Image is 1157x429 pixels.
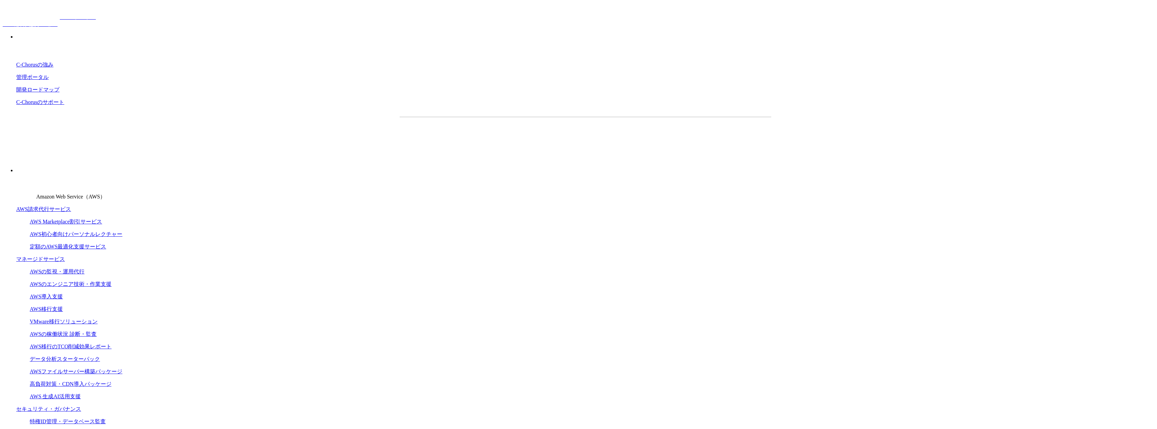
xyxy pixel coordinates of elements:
a: AWS導入支援 [30,294,63,299]
a: 高負荷対策・CDN導入パッケージ [30,381,111,387]
a: 開発ロードマップ [16,87,59,92]
a: AWS 生成AI活用支援 [30,394,81,399]
a: AWSの稼働状況 診断・監査 [30,331,97,337]
a: AWS移行のTCO削減効果レポート [30,344,111,349]
a: C-Chorusの強み [16,62,53,68]
img: Amazon Web Service（AWS） [16,180,35,198]
a: AWS Marketplace割引サービス [30,219,102,224]
a: マネージドサービス [16,256,65,262]
a: セキュリティ・ガバナンス [16,406,81,412]
a: 資料を請求する [473,128,582,145]
a: AWSの監視・運用代行 [30,269,84,274]
a: まずは相談する [589,128,698,145]
a: AWSファイルサーバー構築パッケージ [30,369,122,374]
a: AWS総合支援サービス C-Chorus NHN テコラスAWS総合支援サービス [3,14,96,27]
p: 強み [16,33,1154,41]
a: 特権ID管理・データベース監査 [30,419,106,424]
a: VMware移行ソリューション [30,319,98,324]
p: サービス [16,167,1154,174]
a: C-Chorusのサポート [16,99,64,105]
span: Amazon Web Service（AWS） [36,194,105,199]
a: AWS請求代行サービス [16,206,71,212]
a: 定額のAWS最適化支援サービス [30,244,106,249]
a: データ分析スターターパック [30,356,100,362]
a: 管理ポータル [16,74,49,80]
a: AWS初心者向けパーソナルレクチャー [30,231,122,237]
a: AWS移行支援 [30,306,63,312]
a: AWSのエンジニア技術・作業支援 [30,281,111,287]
